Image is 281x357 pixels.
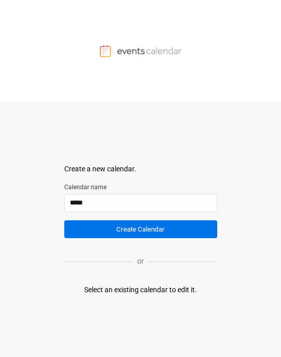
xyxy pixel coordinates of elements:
div: Create a new calendar. [64,164,217,174]
div: Select an existing calendar to edit it. [84,285,197,295]
img: Events Calendar [100,45,182,57]
label: Calendar name [64,183,217,192]
p: or [132,256,149,267]
button: Create Calendar [64,220,217,238]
